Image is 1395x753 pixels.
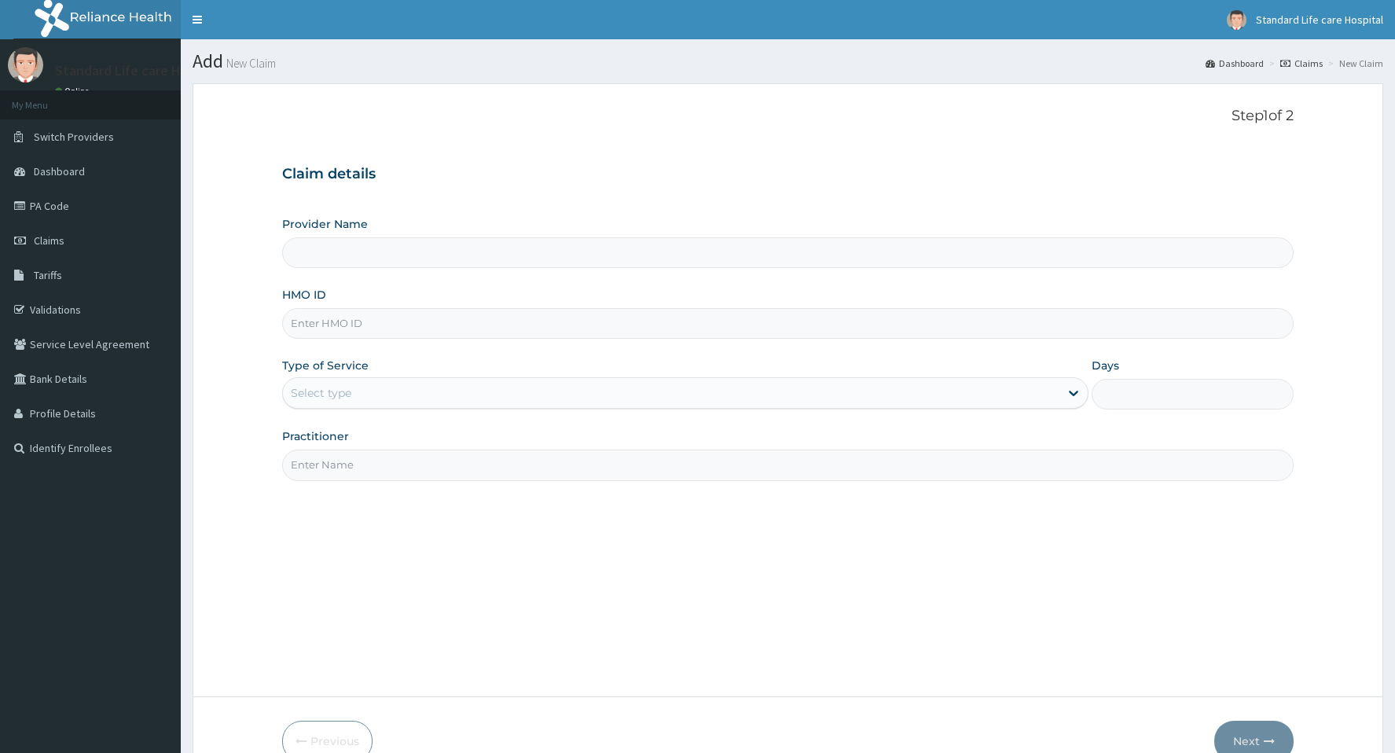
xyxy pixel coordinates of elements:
label: Provider Name [282,216,368,232]
span: Switch Providers [34,130,114,144]
h3: Claim details [282,166,1293,183]
p: Step 1 of 2 [282,108,1293,125]
a: Dashboard [1206,57,1264,70]
label: Practitioner [282,428,349,444]
span: Dashboard [34,164,85,178]
span: Tariffs [34,268,62,282]
span: Standard Life care Hospital [1256,13,1383,27]
img: User Image [1227,10,1246,30]
li: New Claim [1324,57,1383,70]
img: User Image [8,47,43,83]
label: HMO ID [282,287,326,303]
a: Online [55,86,93,97]
div: Select type [291,385,351,401]
label: Days [1092,358,1119,373]
input: Enter HMO ID [282,308,1293,339]
a: Claims [1280,57,1323,70]
small: New Claim [223,57,276,69]
h1: Add [193,51,1383,72]
p: Standard Life care Hospital [55,64,223,78]
label: Type of Service [282,358,369,373]
span: Claims [34,233,64,248]
input: Enter Name [282,450,1293,480]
